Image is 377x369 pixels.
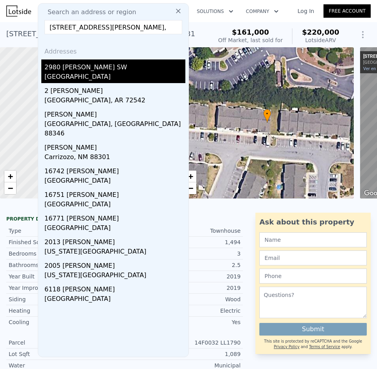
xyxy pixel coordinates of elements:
[44,83,185,96] div: 2 [PERSON_NAME]
[44,152,185,163] div: Carrizozo, NM 88301
[8,183,13,193] span: −
[44,258,185,271] div: 2005 [PERSON_NAME]
[259,250,367,265] input: Email
[41,7,136,17] span: Search an address or region
[4,182,16,194] a: Zoom out
[44,234,185,247] div: 2013 [PERSON_NAME]
[6,216,243,222] div: Property details
[185,171,196,182] a: Zoom in
[232,28,269,36] span: $161,000
[9,350,125,358] div: Lot Sqft
[44,294,185,305] div: [GEOGRAPHIC_DATA]
[259,339,367,350] div: This site is protected by reCAPTCHA and the Google and apply.
[259,323,367,336] button: Submit
[9,284,125,292] div: Year Improved
[240,4,285,19] button: Company
[6,28,195,39] div: [STREET_ADDRESS] , [GEOGRAPHIC_DATA] , GA 30331
[44,72,185,83] div: [GEOGRAPHIC_DATA]
[185,182,196,194] a: Zoom out
[302,36,339,44] div: Lotside ARV
[44,271,185,282] div: [US_STATE][GEOGRAPHIC_DATA]
[44,119,185,140] div: [GEOGRAPHIC_DATA], [GEOGRAPHIC_DATA] 88346
[44,247,185,258] div: [US_STATE][GEOGRAPHIC_DATA]
[41,41,185,59] div: Addresses
[44,140,185,152] div: [PERSON_NAME]
[44,59,185,72] div: 2980 [PERSON_NAME] SW
[259,269,367,284] input: Phone
[8,171,13,181] span: +
[9,295,125,303] div: Siding
[44,200,185,211] div: [GEOGRAPHIC_DATA]
[44,163,185,176] div: 16742 [PERSON_NAME]
[302,28,339,36] span: $220,000
[9,307,125,315] div: Heating
[263,110,271,117] span: •
[9,318,125,326] div: Cooling
[9,238,125,246] div: Finished Sqft
[9,261,125,269] div: Bathrooms
[44,176,185,187] div: [GEOGRAPHIC_DATA]
[274,345,299,349] a: Privacy Policy
[218,36,283,44] div: Off Market, last sold for
[9,227,125,235] div: Type
[6,6,31,17] img: Lotside
[44,107,185,119] div: [PERSON_NAME]
[355,27,371,43] button: Show Options
[188,171,193,181] span: +
[9,250,125,258] div: Bedrooms
[9,339,125,347] div: Parcel
[288,7,323,15] a: Log In
[44,223,185,234] div: [GEOGRAPHIC_DATA]
[323,4,371,18] a: Free Account
[9,273,125,280] div: Year Built
[190,4,240,19] button: Solutions
[44,20,182,34] input: Enter an address, city, region, neighborhood or zip code
[188,183,193,193] span: −
[259,217,367,228] div: Ask about this property
[259,232,367,247] input: Name
[44,96,185,107] div: [GEOGRAPHIC_DATA], AR 72542
[309,345,340,349] a: Terms of Service
[263,109,271,123] div: •
[44,187,185,200] div: 16751 [PERSON_NAME]
[44,282,185,294] div: 6118 [PERSON_NAME]
[44,211,185,223] div: 16771 [PERSON_NAME]
[4,171,16,182] a: Zoom in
